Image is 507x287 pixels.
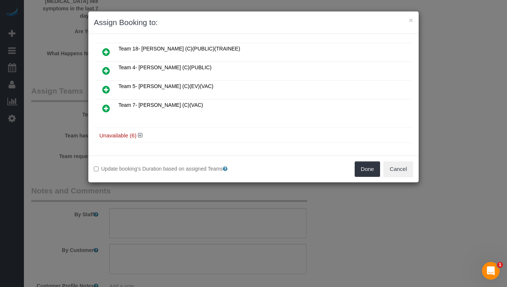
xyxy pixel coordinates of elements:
span: Team 7- [PERSON_NAME] (C)(VAC) [118,102,203,108]
span: Team 18- [PERSON_NAME] (C)(PUBLIC)(TRAINEE) [118,46,240,52]
button: Done [355,161,380,177]
label: Update booking's Duration based on assigned Teams [94,165,248,172]
span: Team 5- [PERSON_NAME] (C)(EV)(VAC) [118,83,213,89]
span: Team 4- [PERSON_NAME] (C)(PUBLIC) [118,64,212,70]
button: Cancel [383,161,413,177]
h3: Assign Booking to: [94,17,413,28]
span: 1 [497,262,503,268]
h4: Unavailable (6) [99,133,408,139]
button: × [409,16,413,24]
iframe: Intercom live chat [482,262,500,280]
input: Update booking's Duration based on assigned Teams [94,167,99,171]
